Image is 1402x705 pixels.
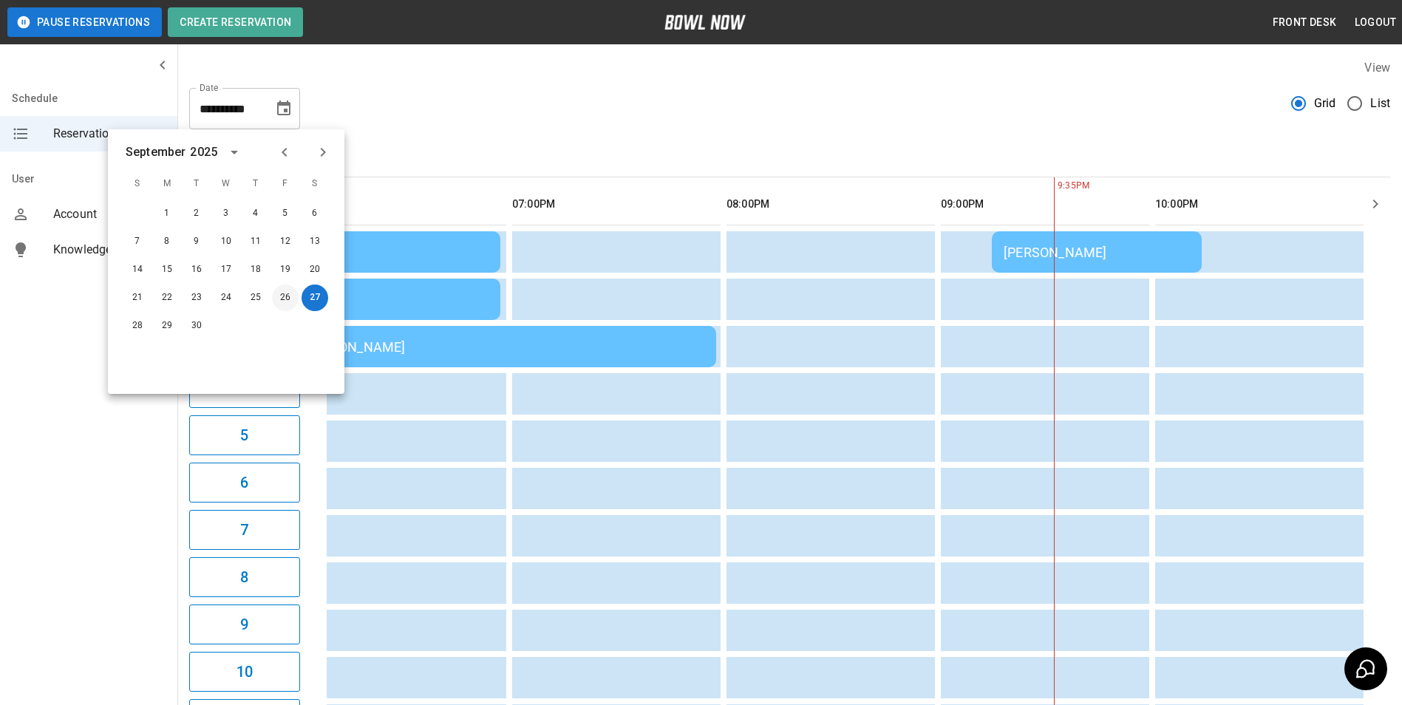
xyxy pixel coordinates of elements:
[154,200,180,227] button: Sep 1, 2025
[189,463,300,503] button: 6
[1155,183,1364,225] th: 10:00PM
[302,285,328,311] button: Sep 27, 2025
[302,200,328,227] button: Sep 6, 2025
[168,7,303,37] button: Create Reservation
[154,169,180,199] span: M
[189,604,300,644] button: 9
[154,256,180,283] button: Sep 15, 2025
[302,228,328,255] button: Sep 13, 2025
[183,285,210,311] button: Sep 23, 2025
[189,652,300,692] button: 10
[240,518,248,542] h6: 7
[272,140,297,165] button: Previous month
[1364,61,1390,75] label: View
[240,613,248,636] h6: 9
[213,200,239,227] button: Sep 3, 2025
[242,228,269,255] button: Sep 11, 2025
[512,183,721,225] th: 07:00PM
[213,256,239,283] button: Sep 17, 2025
[213,169,239,199] span: W
[272,256,299,283] button: Sep 19, 2025
[240,423,248,447] h6: 5
[190,143,217,161] div: 2025
[1349,9,1402,36] button: Logout
[154,228,180,255] button: Sep 8, 2025
[240,471,248,494] h6: 6
[154,313,180,339] button: Sep 29, 2025
[126,143,186,161] div: September
[240,565,248,589] h6: 8
[53,241,166,259] span: Knowledge Base
[124,285,151,311] button: Sep 21, 2025
[272,169,299,199] span: F
[302,169,328,199] span: S
[213,228,239,255] button: Sep 10, 2025
[272,200,299,227] button: Sep 5, 2025
[213,285,239,311] button: Sep 24, 2025
[1370,95,1390,112] span: List
[272,228,299,255] button: Sep 12, 2025
[183,256,210,283] button: Sep 16, 2025
[1267,9,1343,36] button: Front Desk
[154,285,180,311] button: Sep 22, 2025
[1004,245,1190,260] div: [PERSON_NAME]
[189,141,1390,177] div: inventory tabs
[183,200,210,227] button: Sep 2, 2025
[222,140,247,165] button: calendar view is open, switch to year view
[124,313,151,339] button: Sep 28, 2025
[302,339,704,355] div: [PERSON_NAME]
[124,256,151,283] button: Sep 14, 2025
[269,94,299,123] button: Choose date, selected date is Sep 27, 2025
[1054,179,1058,194] span: 9:35PM
[183,169,210,199] span: T
[664,15,746,30] img: logo
[189,415,300,455] button: 5
[1314,95,1336,112] span: Grid
[53,205,166,223] span: Account
[189,510,300,550] button: 7
[183,313,210,339] button: Sep 30, 2025
[242,169,269,199] span: T
[310,140,336,165] button: Next month
[236,660,253,684] h6: 10
[242,200,269,227] button: Sep 4, 2025
[272,285,299,311] button: Sep 26, 2025
[53,125,166,143] span: Reservations
[941,183,1149,225] th: 09:00PM
[726,183,935,225] th: 08:00PM
[242,256,269,283] button: Sep 18, 2025
[124,169,151,199] span: S
[7,7,162,37] button: Pause Reservations
[242,285,269,311] button: Sep 25, 2025
[189,557,300,597] button: 8
[124,228,151,255] button: Sep 7, 2025
[302,256,328,283] button: Sep 20, 2025
[183,228,210,255] button: Sep 9, 2025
